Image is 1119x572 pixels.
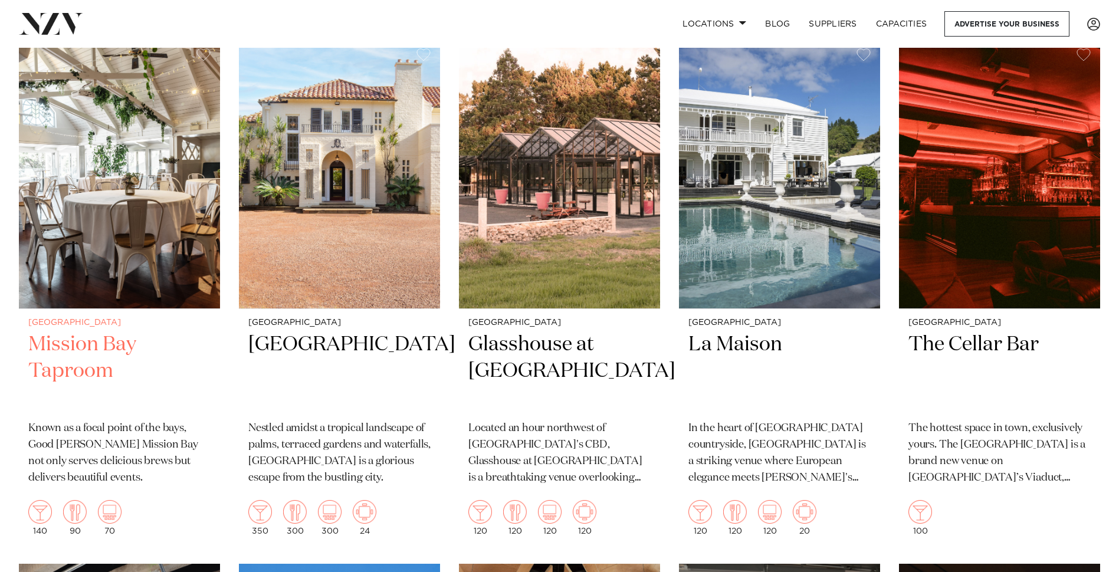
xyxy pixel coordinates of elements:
[688,500,712,524] img: cocktail.png
[28,331,211,411] h2: Mission Bay Taproom
[503,500,527,535] div: 120
[248,331,431,411] h2: [GEOGRAPHIC_DATA]
[28,318,211,327] small: [GEOGRAPHIC_DATA]
[468,318,651,327] small: [GEOGRAPHIC_DATA]
[28,420,211,486] p: Known as a focal point of the bays, Good [PERSON_NAME] Mission Bay not only serves delicious brew...
[758,500,782,535] div: 120
[908,318,1091,327] small: [GEOGRAPHIC_DATA]
[239,39,440,545] a: [GEOGRAPHIC_DATA] [GEOGRAPHIC_DATA] Nestled amidst a tropical landscape of palms, terraced garden...
[908,500,932,535] div: 100
[793,500,816,524] img: meeting.png
[688,500,712,535] div: 120
[723,500,747,524] img: dining.png
[63,500,87,524] img: dining.png
[248,500,272,524] img: cocktail.png
[799,11,866,37] a: SUPPLIERS
[283,500,307,524] img: dining.png
[899,39,1100,545] a: [GEOGRAPHIC_DATA] The Cellar Bar The hottest space in town, exclusively yours. The [GEOGRAPHIC_DA...
[793,500,816,535] div: 20
[318,500,342,524] img: theatre.png
[679,39,880,545] a: [GEOGRAPHIC_DATA] La Maison In the heart of [GEOGRAPHIC_DATA] countryside, [GEOGRAPHIC_DATA] is a...
[19,39,220,545] a: [GEOGRAPHIC_DATA] Mission Bay Taproom Known as a focal point of the bays, Good [PERSON_NAME] Miss...
[248,318,431,327] small: [GEOGRAPHIC_DATA]
[756,11,799,37] a: BLOG
[353,500,376,524] img: meeting.png
[468,500,492,535] div: 120
[63,500,87,535] div: 90
[688,331,871,411] h2: La Maison
[98,500,122,524] img: theatre.png
[723,500,747,535] div: 120
[758,500,782,524] img: theatre.png
[573,500,596,524] img: meeting.png
[908,500,932,524] img: cocktail.png
[538,500,562,535] div: 120
[688,318,871,327] small: [GEOGRAPHIC_DATA]
[28,500,52,524] img: cocktail.png
[573,500,596,535] div: 120
[468,420,651,486] p: Located an hour northwest of [GEOGRAPHIC_DATA]'s CBD, Glasshouse at [GEOGRAPHIC_DATA] is a breath...
[688,420,871,486] p: In the heart of [GEOGRAPHIC_DATA] countryside, [GEOGRAPHIC_DATA] is a striking venue where Europe...
[503,500,527,524] img: dining.png
[538,500,562,524] img: theatre.png
[908,331,1091,411] h2: The Cellar Bar
[283,500,307,535] div: 300
[318,500,342,535] div: 300
[468,500,492,524] img: cocktail.png
[248,500,272,535] div: 350
[673,11,756,37] a: Locations
[248,420,431,486] p: Nestled amidst a tropical landscape of palms, terraced gardens and waterfalls, [GEOGRAPHIC_DATA] ...
[459,39,660,545] a: [GEOGRAPHIC_DATA] Glasshouse at [GEOGRAPHIC_DATA] Located an hour northwest of [GEOGRAPHIC_DATA]'...
[908,420,1091,486] p: The hottest space in town, exclusively yours. The [GEOGRAPHIC_DATA] is a brand new venue on [GEOG...
[28,500,52,535] div: 140
[353,500,376,535] div: 24
[867,11,937,37] a: Capacities
[468,331,651,411] h2: Glasshouse at [GEOGRAPHIC_DATA]
[19,13,83,34] img: nzv-logo.png
[944,11,1069,37] a: Advertise your business
[98,500,122,535] div: 70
